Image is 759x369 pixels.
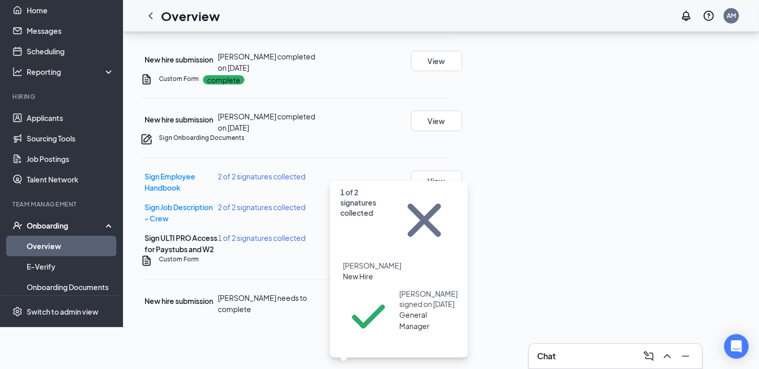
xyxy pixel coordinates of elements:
button: ChevronUp [659,348,675,364]
div: AM [727,11,736,20]
span: [PERSON_NAME] completed on [DATE] [218,52,315,72]
svg: Minimize [680,350,692,362]
span: New hire submission [145,296,213,305]
span: New hire submission [145,55,213,64]
svg: CustomFormIcon [140,255,153,267]
svg: CustomFormIcon [140,73,153,86]
button: View [411,111,462,131]
div: Open Intercom Messenger [724,334,749,359]
button: Minimize [678,348,694,364]
span: [PERSON_NAME] [343,260,401,271]
button: View [411,171,462,191]
span: New Hire [343,271,401,282]
p: complete [203,75,244,85]
span: 1 of 2 signatures collected [218,233,305,242]
svg: ChevronLeft [145,10,157,22]
h5: Sign Onboarding Documents [159,133,244,142]
svg: Notifications [680,10,692,22]
svg: UserCheck [12,220,23,231]
a: Messages [27,20,114,41]
span: [PERSON_NAME] completed on [DATE] [218,112,315,132]
svg: ComposeMessage [643,350,655,362]
a: Sign Employee Handbook [145,172,195,192]
svg: Settings [12,306,23,317]
svg: Checkmark [340,289,397,345]
a: Applicants [27,108,114,128]
h1: Overview [161,7,220,25]
span: General Manager [399,309,458,332]
a: Scheduling [27,41,114,61]
div: Team Management [12,200,112,209]
a: Talent Network [27,169,114,190]
span: New hire submission [145,115,213,124]
a: Sign Job Description - Crew [145,202,213,223]
a: Job Postings [27,149,114,169]
span: [PERSON_NAME] signed on [DATE] [399,289,458,309]
a: E-Verify [27,256,114,277]
svg: Cross [391,187,458,254]
button: ComposeMessage [641,348,657,364]
span: [PERSON_NAME] needs to complete [218,293,307,314]
span: 2 of 2 signatures collected [218,172,305,181]
button: View [411,51,462,71]
span: Sign ULTI PRO Access for Paystubs and W2 [145,233,217,254]
svg: ChevronUp [661,350,673,362]
h3: Chat [537,351,556,362]
span: 1 of 2 signatures collected [340,187,391,254]
span: 2 of 2 signatures collected [218,202,305,212]
svg: CompanyDocumentIcon [140,133,153,146]
div: Switch to admin view [27,306,98,317]
div: Reporting [27,67,115,77]
h5: Custom Form [159,74,199,84]
div: Onboarding [27,220,106,231]
svg: QuestionInfo [703,10,715,22]
svg: Analysis [12,67,23,77]
a: Sourcing Tools [27,128,114,149]
a: Overview [27,236,114,256]
h5: Custom Form [159,255,199,264]
a: Onboarding Documents [27,277,114,297]
div: Hiring [12,92,112,101]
